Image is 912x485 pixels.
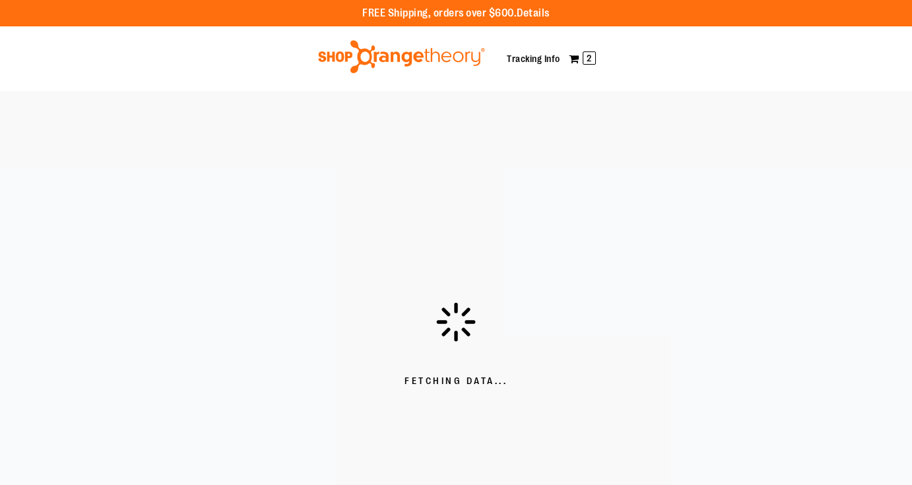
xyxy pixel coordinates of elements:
[405,375,507,388] span: Fetching Data...
[362,6,550,21] p: FREE Shipping, orders over $600.
[517,7,550,19] a: Details
[507,53,560,64] a: Tracking Info
[316,40,487,73] img: Shop Orangetheory
[583,51,596,65] span: 2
